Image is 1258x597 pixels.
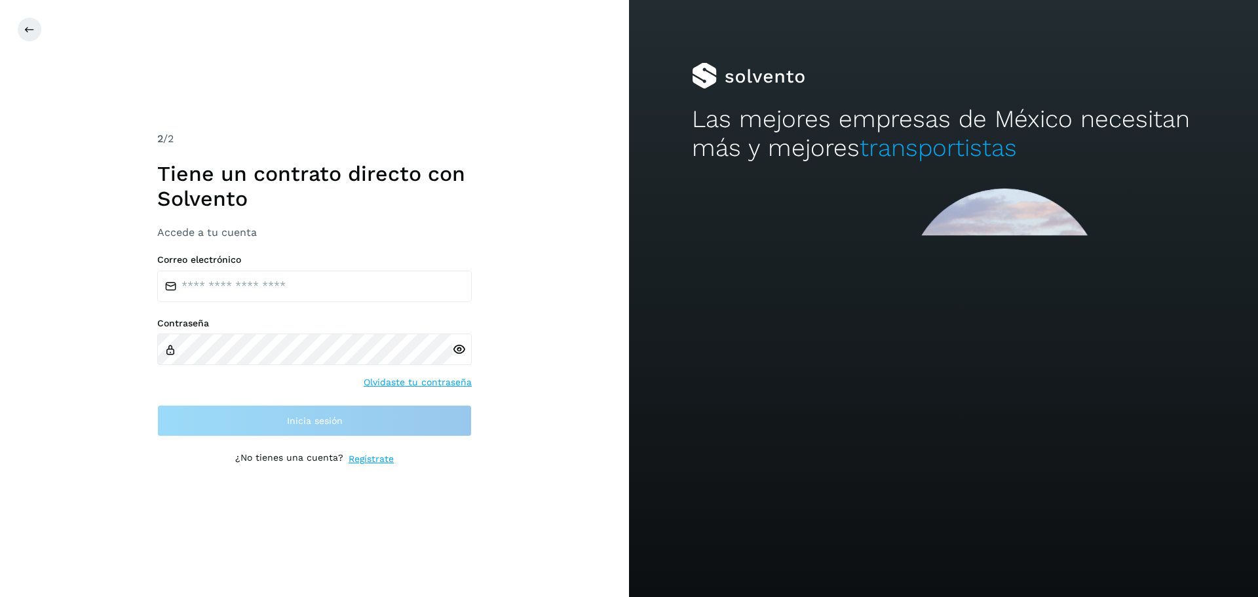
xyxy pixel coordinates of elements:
[860,134,1017,162] span: transportistas
[157,132,163,145] span: 2
[349,452,394,466] a: Regístrate
[157,318,472,329] label: Contraseña
[157,254,472,265] label: Correo electrónico
[157,131,472,147] div: /2
[692,105,1195,163] h2: Las mejores empresas de México necesitan más y mejores
[157,226,472,239] h3: Accede a tu cuenta
[157,161,472,212] h1: Tiene un contrato directo con Solvento
[287,416,343,425] span: Inicia sesión
[157,405,472,436] button: Inicia sesión
[235,452,343,466] p: ¿No tienes una cuenta?
[364,376,472,389] a: Olvidaste tu contraseña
